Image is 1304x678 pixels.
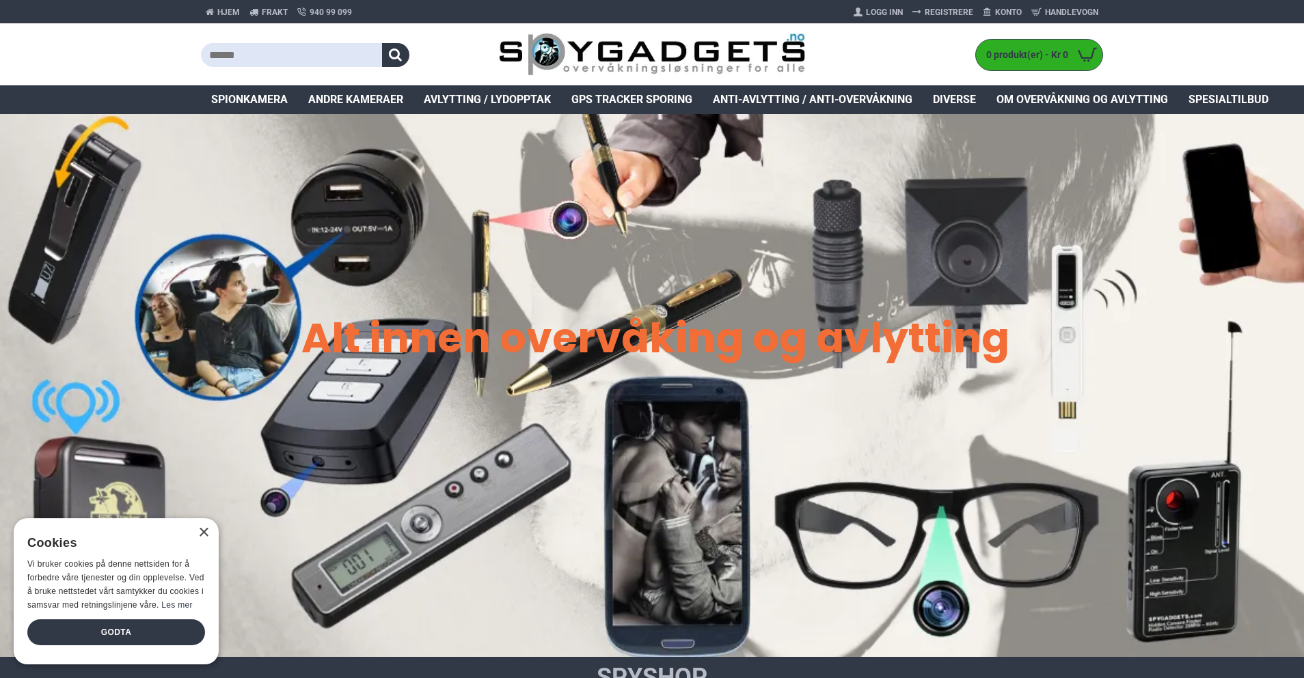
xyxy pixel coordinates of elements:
a: Diverse [923,85,986,114]
span: Andre kameraer [308,91,403,108]
a: Handlevogn [1027,1,1103,23]
a: Registrere [908,1,978,23]
a: Anti-avlytting / Anti-overvåkning [703,85,923,114]
span: Frakt [262,6,288,18]
span: Handlevogn [1045,6,1098,18]
a: Les mer, opens a new window [161,600,192,610]
span: Diverse [933,91,976,108]
div: Close [198,528,208,538]
span: 940 99 099 [310,6,352,18]
span: Registrere [925,6,973,18]
span: Spionkamera [211,91,288,108]
a: Om overvåkning og avlytting [986,85,1178,114]
a: 0 produkt(er) - Kr 0 [976,40,1102,70]
a: Konto [978,1,1027,23]
span: Om overvåkning og avlytting [996,91,1168,108]
span: Avlytting / Lydopptak [424,91,551,108]
a: Spionkamera [201,85,298,114]
a: Logg Inn [849,1,908,23]
span: GPS Tracker Sporing [571,91,692,108]
span: Vi bruker cookies på denne nettsiden for å forbedre våre tjenester og din opplevelse. Ved å bruke... [27,559,204,609]
span: Konto [995,6,1022,18]
span: Logg Inn [866,6,903,18]
a: Spesialtilbud [1178,85,1279,114]
img: SpyGadgets.no [499,33,806,77]
a: Avlytting / Lydopptak [413,85,561,114]
span: 0 produkt(er) - Kr 0 [976,48,1072,62]
div: Godta [27,619,205,645]
span: Spesialtilbud [1188,91,1268,108]
div: Cookies [27,528,196,558]
a: GPS Tracker Sporing [561,85,703,114]
span: Hjem [217,6,240,18]
span: Anti-avlytting / Anti-overvåkning [713,91,912,108]
a: Andre kameraer [298,85,413,114]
